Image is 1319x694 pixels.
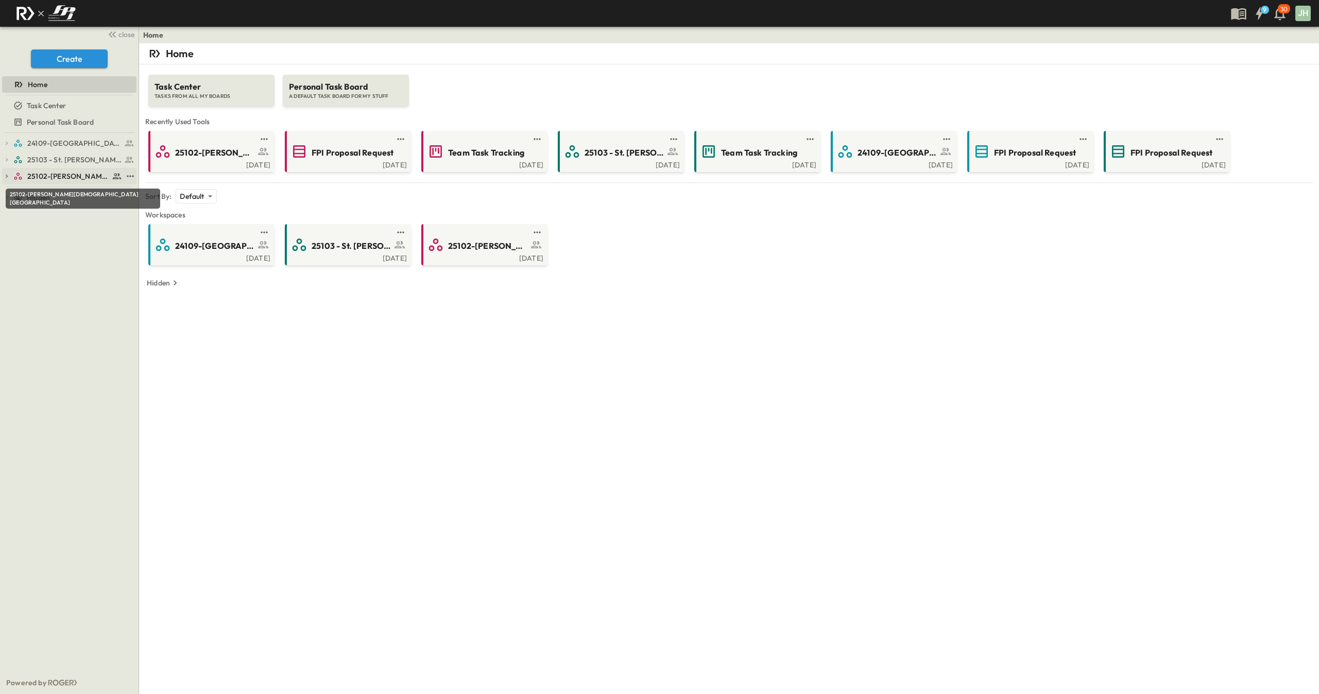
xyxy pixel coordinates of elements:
span: Home [28,79,47,90]
a: 25102-[PERSON_NAME][DEMOGRAPHIC_DATA][GEOGRAPHIC_DATA] [423,236,543,253]
div: 25103 - St. [PERSON_NAME] Phase 2test [2,151,136,168]
a: Personal Task BoardA DEFAULT TASK BOARD FOR MY STUFF [282,64,410,106]
a: Home [2,77,134,92]
button: JH [1294,5,1312,22]
p: Default [180,191,204,201]
nav: breadcrumbs [143,30,169,40]
a: [DATE] [969,160,1089,168]
a: [DATE] [150,253,270,261]
div: 25102-[PERSON_NAME][DEMOGRAPHIC_DATA][GEOGRAPHIC_DATA] [6,189,160,209]
span: A DEFAULT TASK BOARD FOR MY STUFF [289,93,403,100]
p: Hidden [147,278,170,288]
span: Recently Used Tools [145,116,1313,127]
h6: 9 [1263,6,1266,14]
a: [DATE] [150,160,270,168]
a: 25102-Christ The Redeemer Anglican Church [13,169,122,183]
a: [DATE] [423,160,543,168]
button: Create [31,49,108,68]
span: Personal Task Board [289,81,403,93]
button: test [1213,133,1226,145]
div: 25102-Christ The Redeemer Anglican Churchtest [2,168,136,184]
a: 24109-[GEOGRAPHIC_DATA][PERSON_NAME] [833,143,953,160]
button: test [395,226,407,239]
span: 24109-[GEOGRAPHIC_DATA][PERSON_NAME] [175,240,255,252]
span: FPI Proposal Request [1130,147,1212,159]
span: 25102-[PERSON_NAME][DEMOGRAPHIC_DATA][GEOGRAPHIC_DATA] [175,147,255,159]
span: Team Task Tracking [721,147,797,159]
button: test [940,133,953,145]
a: Team Task Tracking [423,143,543,160]
button: close [104,27,136,41]
a: Task CenterTASKS FROM ALL MY BOARDS [147,64,276,106]
span: 24109-[GEOGRAPHIC_DATA][PERSON_NAME] [858,147,937,159]
button: test [667,133,680,145]
a: FPI Proposal Request [287,143,407,160]
a: Personal Task Board [2,115,134,129]
button: test [395,133,407,145]
button: Hidden [143,276,184,290]
a: [DATE] [696,160,816,168]
span: 25102-Christ The Redeemer Anglican Church [27,171,109,181]
a: FPI Proposal Request [969,143,1089,160]
span: close [118,29,134,40]
span: Team Task Tracking [448,147,524,159]
span: FPI Proposal Request [994,147,1076,159]
span: 25102-[PERSON_NAME][DEMOGRAPHIC_DATA][GEOGRAPHIC_DATA] [448,240,528,252]
button: 9 [1249,4,1270,23]
a: [DATE] [1106,160,1226,168]
button: test [531,226,543,239]
a: [DATE] [833,160,953,168]
img: c8d7d1ed905e502e8f77bf7063faec64e13b34fdb1f2bdd94b0e311fc34f8000.png [12,3,79,24]
p: 30 [1280,5,1288,13]
a: 25103 - St. [PERSON_NAME] Phase 2 [13,153,134,167]
a: [DATE] [287,253,407,261]
span: FPI Proposal Request [312,147,393,159]
button: test [1077,133,1089,145]
span: 25103 - St. [PERSON_NAME] Phase 2 [27,155,122,165]
span: 24109-St. Teresa of Calcutta Parish Hall [27,138,122,148]
span: 25103 - St. [PERSON_NAME] Phase 2 [312,240,391,252]
span: 25103 - St. [PERSON_NAME] Phase 2 [585,147,664,159]
div: JH [1295,6,1311,21]
div: 24109-St. Teresa of Calcutta Parish Halltest [2,135,136,151]
a: [DATE] [287,160,407,168]
a: [DATE] [560,160,680,168]
a: FPI Proposal Request [1106,143,1226,160]
a: 25103 - St. [PERSON_NAME] Phase 2 [560,143,680,160]
button: test [258,133,270,145]
button: test [804,133,816,145]
span: Task Center [155,81,268,93]
a: Team Task Tracking [696,143,816,160]
a: 25103 - St. [PERSON_NAME] Phase 2 [287,236,407,253]
span: Task Center [27,100,66,111]
span: Workspaces [145,210,1313,220]
button: test [124,170,136,182]
span: Personal Task Board [27,117,94,127]
a: Home [143,30,163,40]
a: [DATE] [423,253,543,261]
div: Default [176,189,216,204]
a: Task Center [2,98,134,113]
div: Personal Task Boardtest [2,114,136,130]
span: TASKS FROM ALL MY BOARDS [155,93,268,100]
a: 24109-St. Teresa of Calcutta Parish Hall [13,136,134,150]
button: test [531,133,543,145]
button: test [258,226,270,239]
a: 25102-[PERSON_NAME][DEMOGRAPHIC_DATA][GEOGRAPHIC_DATA] [150,143,270,160]
p: Home [166,46,194,61]
a: 24109-[GEOGRAPHIC_DATA][PERSON_NAME] [150,236,270,253]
